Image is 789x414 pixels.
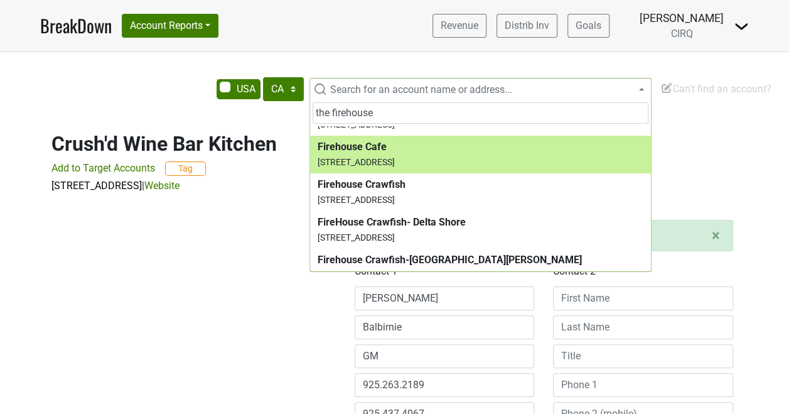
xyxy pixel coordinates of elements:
span: × [712,227,720,244]
span: Add to Target Accounts [51,162,155,174]
small: [STREET_ADDRESS] [318,270,395,280]
b: Firehouse Crawfish-[GEOGRAPHIC_DATA][PERSON_NAME] [318,254,582,266]
a: BreakDown [40,13,112,39]
input: Title [355,344,535,368]
small: [STREET_ADDRESS] [318,195,395,205]
button: Tag [165,161,206,176]
input: Last Name [355,315,535,339]
input: First Name [553,286,733,310]
small: [STREET_ADDRESS] [318,157,395,167]
small: [STREET_ADDRESS] [318,232,395,242]
a: Revenue [432,14,486,38]
b: Firehouse Cafe [318,141,387,153]
span: CIRQ [671,28,693,40]
a: Goals [567,14,609,38]
span: Can't find an account? [660,83,771,95]
img: Edit [660,82,673,94]
span: Search for an account name or address... [330,84,512,95]
div: [PERSON_NAME] [640,10,724,26]
p: | [51,178,738,193]
input: Last Name [553,315,733,339]
img: Dropdown Menu [734,19,749,34]
a: [STREET_ADDRESS] [51,180,142,192]
input: Title [553,344,733,368]
input: Phone 1 [355,373,535,397]
b: Firehouse Crawfish [318,178,405,190]
a: Distrib Inv [496,14,557,38]
button: Account Reports [122,14,218,38]
b: FireHouse Crawfish- Delta Shore [318,216,466,228]
h2: Crush'd Wine Bar Kitchen [51,132,738,156]
a: Website [144,180,180,192]
input: Phone 1 [553,373,733,397]
input: First Name [355,286,535,310]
